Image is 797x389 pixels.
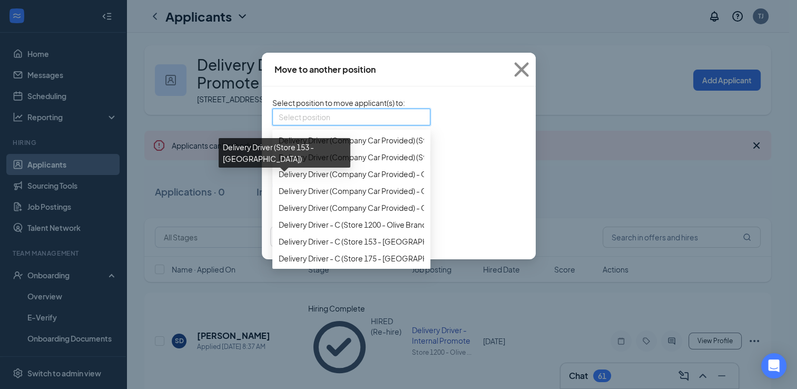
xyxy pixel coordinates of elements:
[279,168,548,180] span: Delivery Driver (Company Car Provided) - C (Store 153 - [GEOGRAPHIC_DATA])
[279,219,432,230] span: Delivery Driver - C (Store 1200 - Olive Branch)
[279,134,536,146] span: Delivery Driver (Company Car Provided) (Store 175 - [GEOGRAPHIC_DATA])
[279,202,548,213] span: Delivery Driver (Company Car Provided) - C (Store 445 - [GEOGRAPHIC_DATA])
[279,151,536,163] span: Delivery Driver (Company Car Provided) (Store 445 - [GEOGRAPHIC_DATA])
[219,138,350,168] div: Delivery Driver (Store 153 - [GEOGRAPHIC_DATA])
[274,64,376,75] div: Move to another position
[272,98,405,108] span: Select position to move applicant(s) to :
[279,185,548,197] span: Delivery Driver (Company Car Provided) - C (Store 175 - [GEOGRAPHIC_DATA])
[279,236,461,247] span: Delivery Driver - C (Store 153 - [GEOGRAPHIC_DATA])
[507,55,536,84] svg: Cross
[279,252,461,264] span: Delivery Driver - C (Store 175 - [GEOGRAPHIC_DATA])
[507,53,536,86] button: Close
[270,226,323,247] button: Cancel
[761,353,786,378] div: Open Intercom Messenger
